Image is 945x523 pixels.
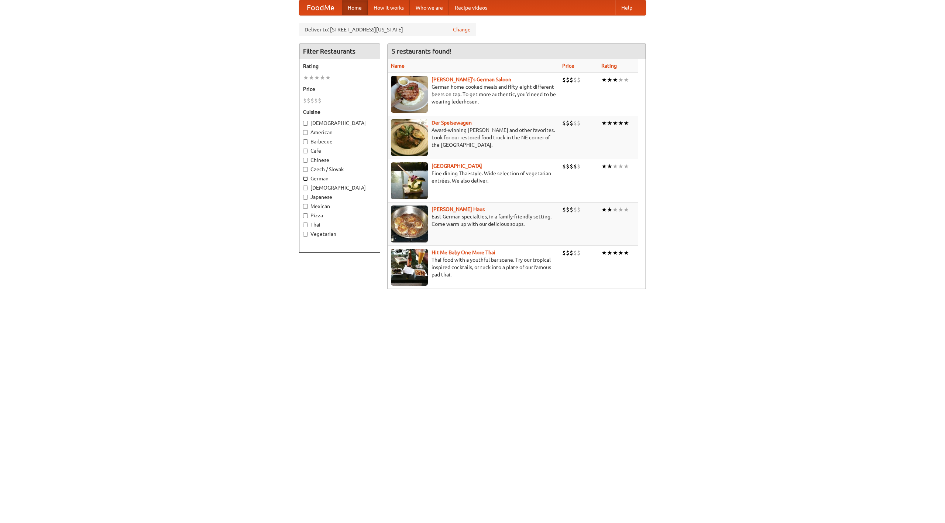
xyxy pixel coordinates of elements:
h5: Rating [303,62,376,70]
li: ★ [325,74,331,82]
a: Rating [601,63,617,69]
input: Mexican [303,204,308,209]
a: Recipe videos [449,0,493,15]
li: ★ [612,162,618,170]
label: [DEMOGRAPHIC_DATA] [303,119,376,127]
li: $ [577,119,581,127]
li: $ [562,162,566,170]
li: ★ [303,74,309,82]
li: $ [577,162,581,170]
li: $ [562,119,566,127]
a: Name [391,63,405,69]
h5: Price [303,85,376,93]
a: Help [615,0,638,15]
label: American [303,129,376,136]
li: ★ [601,119,607,127]
a: [GEOGRAPHIC_DATA] [432,163,482,169]
li: ★ [601,249,607,257]
li: ★ [607,249,612,257]
li: ★ [607,206,612,214]
p: German home-cooked meals and fifty-eight different beers on tap. To get more authentic, you'd nee... [391,83,556,105]
li: $ [570,76,573,84]
li: ★ [623,119,629,127]
label: Cafe [303,147,376,154]
input: American [303,130,308,135]
li: ★ [618,206,623,214]
li: ★ [601,76,607,84]
li: $ [577,249,581,257]
input: Japanese [303,195,308,200]
li: $ [566,206,570,214]
li: $ [577,206,581,214]
li: $ [303,96,307,105]
li: ★ [309,74,314,82]
li: $ [573,119,577,127]
li: $ [307,96,310,105]
li: $ [566,249,570,257]
li: ★ [618,249,623,257]
li: $ [570,249,573,257]
li: ★ [607,119,612,127]
a: [PERSON_NAME] Haus [432,206,485,212]
li: $ [566,119,570,127]
a: Price [562,63,574,69]
input: Vegetarian [303,232,308,237]
input: Cafe [303,149,308,153]
a: Change [453,26,471,33]
label: Japanese [303,193,376,201]
a: How it works [368,0,410,15]
img: speisewagen.jpg [391,119,428,156]
label: Barbecue [303,138,376,145]
label: Chinese [303,156,376,164]
a: FoodMe [299,0,342,15]
ng-pluralize: 5 restaurants found! [392,48,451,55]
li: $ [570,206,573,214]
li: $ [314,96,318,105]
input: Chinese [303,158,308,163]
li: ★ [320,74,325,82]
input: Pizza [303,213,308,218]
p: Fine dining Thai-style. Wide selection of vegetarian entrées. We also deliver. [391,170,556,184]
label: Vegetarian [303,230,376,238]
li: ★ [607,162,612,170]
li: $ [577,76,581,84]
li: ★ [601,206,607,214]
li: ★ [607,76,612,84]
p: Award-winning [PERSON_NAME] and other favorites. Look for our restored food truck in the NE corne... [391,126,556,149]
li: ★ [612,119,618,127]
img: babythai.jpg [391,249,428,286]
a: Hit Me Baby One More Thai [432,249,495,255]
input: [DEMOGRAPHIC_DATA] [303,121,308,126]
label: Czech / Slovak [303,166,376,173]
li: ★ [623,162,629,170]
a: Der Speisewagen [432,120,472,126]
li: ★ [623,206,629,214]
li: $ [562,206,566,214]
li: $ [566,162,570,170]
li: ★ [618,76,623,84]
img: satay.jpg [391,162,428,199]
h5: Cuisine [303,108,376,116]
label: Mexican [303,203,376,210]
label: Thai [303,221,376,228]
li: ★ [623,76,629,84]
li: $ [566,76,570,84]
p: East German specialties, in a family-friendly setting. Come warm up with our delicious soups. [391,213,556,228]
li: ★ [314,74,320,82]
input: German [303,176,308,181]
a: [PERSON_NAME]'s German Saloon [432,77,511,82]
input: Barbecue [303,139,308,144]
label: German [303,175,376,182]
li: $ [562,76,566,84]
li: ★ [601,162,607,170]
li: $ [573,206,577,214]
li: ★ [612,76,618,84]
li: $ [310,96,314,105]
input: Czech / Slovak [303,167,308,172]
li: $ [562,249,566,257]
